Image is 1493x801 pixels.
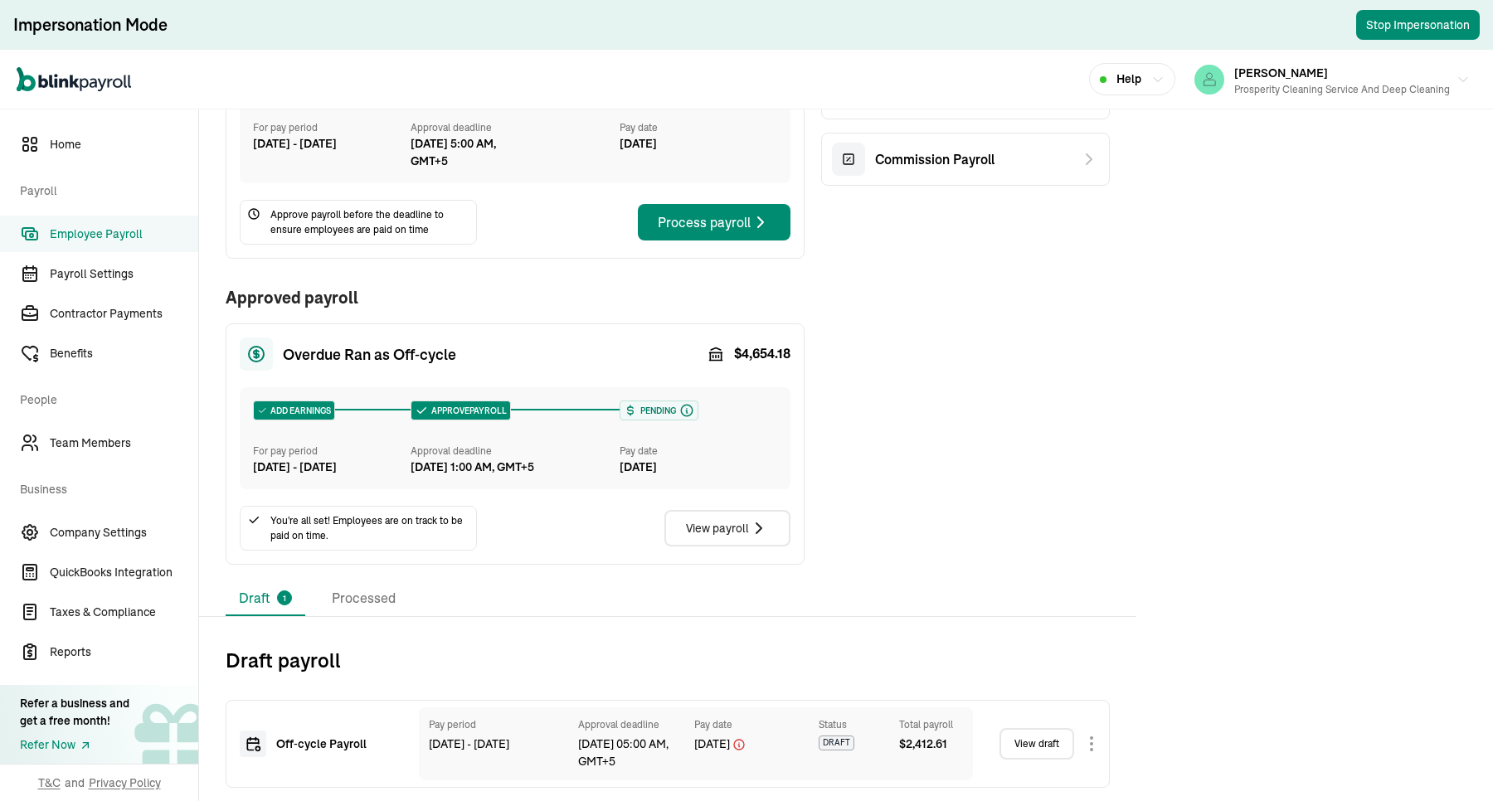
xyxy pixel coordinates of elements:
[226,581,305,616] li: Draft
[283,343,456,366] span: Overdue Ran as Off‑cycle
[20,375,188,421] span: People
[270,207,469,237] span: Approve payroll before the deadline to ensure employees are paid on time
[1089,63,1175,95] button: Help
[226,285,805,310] h1: Approved payroll
[20,464,188,511] span: Business
[411,135,535,170] div: [DATE] 5:00 AM, GMT+5
[686,518,769,538] div: View payroll
[1234,82,1450,97] div: Prosperity Cleaning Service and Deep Cleaning
[819,717,883,732] div: Status
[270,513,469,543] span: You're all set! Employees are on track to be paid on time.
[50,434,198,452] span: Team Members
[819,735,854,750] span: DRAFT
[50,136,198,153] span: Home
[1116,70,1141,88] span: Help
[50,305,198,323] span: Contractor Payments
[253,444,411,459] div: For pay period
[1188,59,1476,100] button: [PERSON_NAME]Prosperity Cleaning Service and Deep Cleaning
[319,581,409,616] li: Processed
[50,345,198,362] span: Benefits
[1234,66,1328,80] span: [PERSON_NAME]
[13,13,168,36] div: Impersonation Mode
[620,120,777,135] div: Pay date
[429,717,562,732] div: Pay period
[20,695,129,730] div: Refer a business and get a free month!
[620,459,777,476] div: [DATE]
[50,226,198,243] span: Employee Payroll
[1218,622,1493,801] iframe: Chat Widget
[694,735,802,753] div: [DATE]
[226,647,1110,673] h2: Draft payroll
[50,564,198,581] span: QuickBooks Integration
[999,728,1074,760] a: View draft
[50,604,198,621] span: Taxes & Compliance
[429,735,562,753] div: [DATE] - [DATE]
[578,735,678,770] div: [DATE] 05:00 AM, GMT+5
[899,717,963,732] div: Total payroll
[283,592,286,604] span: 1
[637,405,676,417] span: Pending
[20,736,129,754] a: Refer Now
[734,344,790,364] span: $ 4,654.18
[638,204,790,240] button: Process payroll
[620,135,777,153] div: [DATE]
[50,524,198,541] span: Company Settings
[253,120,411,135] div: For pay period
[20,166,188,212] span: Payroll
[50,265,198,283] span: Payroll Settings
[411,120,614,135] div: Approval deadline
[276,735,392,753] div: Off‑cycle Payroll
[658,212,771,232] div: Process payroll
[411,459,534,476] div: [DATE] 1:00 AM, GMT+5
[875,149,995,169] span: Commission Payroll
[578,717,678,732] div: Approval deadline
[253,135,411,153] div: [DATE] - [DATE]
[1356,10,1480,40] button: Stop Impersonation
[17,56,131,104] nav: Global
[89,774,161,791] span: Privacy Policy
[899,735,947,753] span: $ 2,412.61
[253,459,411,476] div: [DATE] - [DATE]
[50,643,198,661] span: Reports
[620,444,777,459] div: Pay date
[38,774,61,791] span: T&C
[411,444,614,459] div: Approval deadline
[694,717,802,732] div: Pay date
[664,510,790,546] button: View payroll
[254,401,334,420] div: ADD EARNINGS
[428,405,507,417] span: APPROVE PAYROLL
